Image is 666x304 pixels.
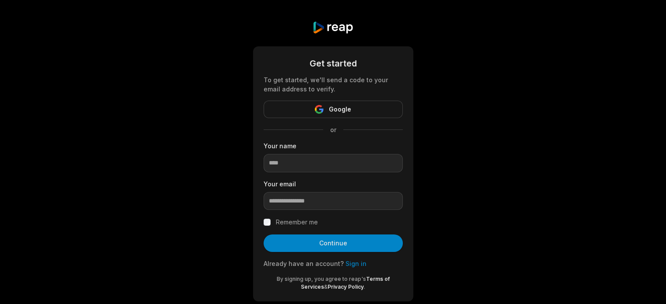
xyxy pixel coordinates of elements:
[264,57,403,70] div: Get started
[312,21,354,34] img: reap
[324,283,328,290] span: &
[328,283,364,290] a: Privacy Policy
[323,125,343,134] span: or
[329,104,351,115] span: Google
[364,283,365,290] span: .
[264,75,403,94] div: To get started, we'll send a code to your email address to verify.
[264,179,403,189] label: Your email
[264,234,403,252] button: Continue
[264,141,403,150] label: Your name
[345,260,366,267] a: Sign in
[264,101,403,118] button: Google
[264,260,344,267] span: Already have an account?
[301,276,390,290] a: Terms of Services
[277,276,366,282] span: By signing up, you agree to reap's
[276,217,318,227] label: Remember me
